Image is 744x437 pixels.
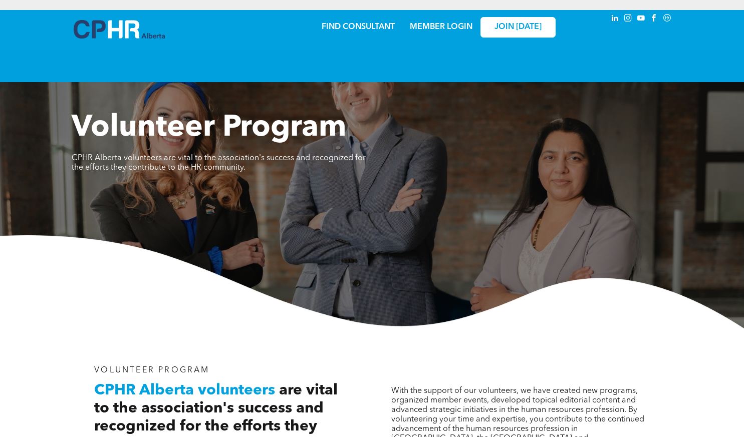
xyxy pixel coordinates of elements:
[72,113,346,143] span: Volunteer Program
[623,13,634,26] a: instagram
[94,383,275,398] span: CPHR Alberta volunteers
[94,366,209,374] span: VOLUNTEER PROGRAM
[480,17,556,38] a: JOIN [DATE]
[494,23,542,32] span: JOIN [DATE]
[322,23,395,31] a: FIND CONSULTANT
[610,13,621,26] a: linkedin
[410,23,472,31] a: MEMBER LOGIN
[649,13,660,26] a: facebook
[636,13,647,26] a: youtube
[74,20,165,39] img: A blue and white logo for cp alberta
[662,13,673,26] a: Social network
[72,154,366,172] span: CPHR Alberta volunteers are vital to the association's success and recognized for the efforts the...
